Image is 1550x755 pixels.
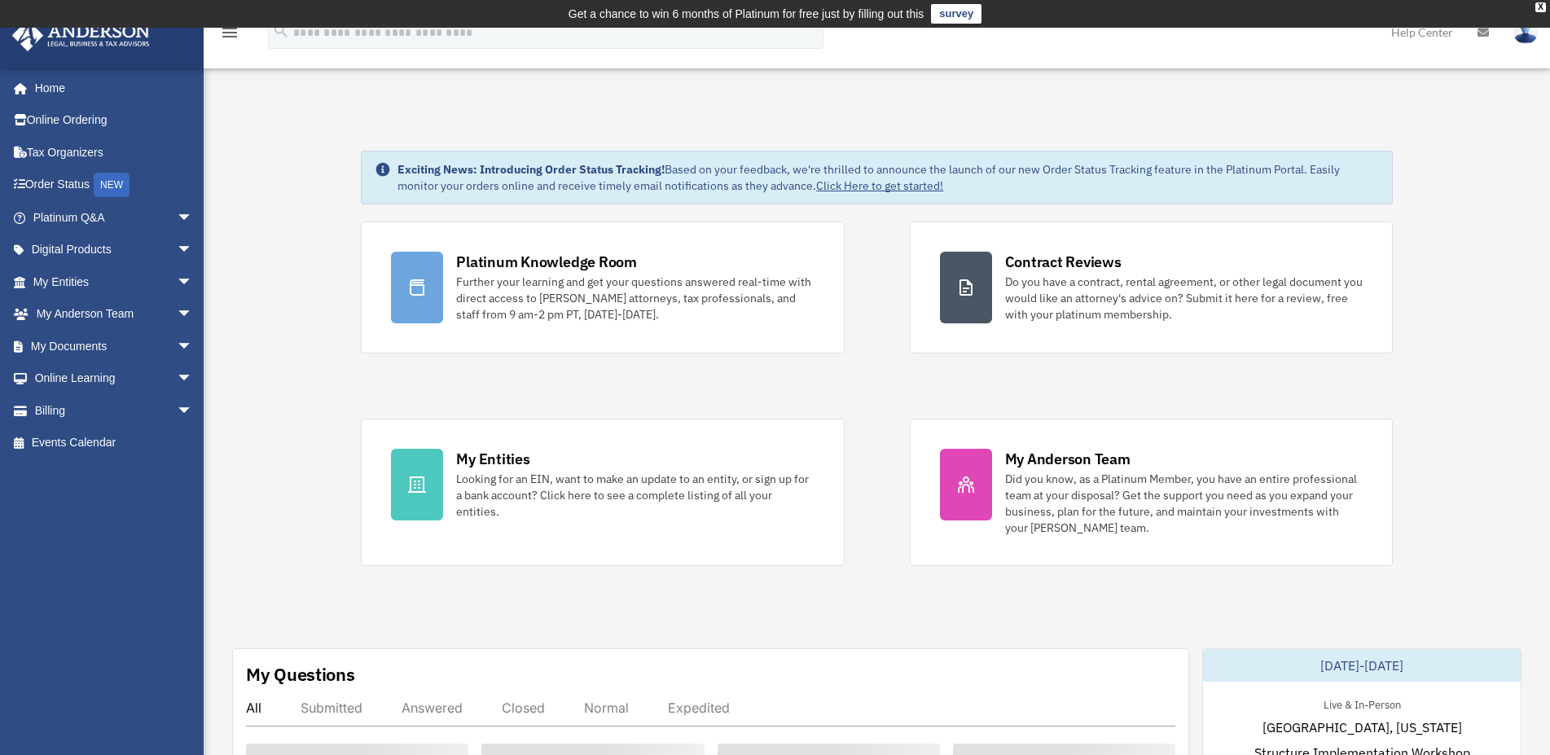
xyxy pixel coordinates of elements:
[931,4,981,24] a: survey
[11,136,217,169] a: Tax Organizers
[11,234,217,266] a: Digital Productsarrow_drop_down
[1513,20,1538,44] img: User Pic
[11,362,217,395] a: Online Learningarrow_drop_down
[272,22,290,40] i: search
[11,394,217,427] a: Billingarrow_drop_down
[502,700,545,716] div: Closed
[569,4,924,24] div: Get a chance to win 6 months of Platinum for free just by filling out this
[301,700,362,716] div: Submitted
[11,169,217,202] a: Order StatusNEW
[11,104,217,137] a: Online Ordering
[456,471,814,520] div: Looking for an EIN, want to make an update to an entity, or sign up for a bank account? Click her...
[397,162,665,177] strong: Exciting News: Introducing Order Status Tracking!
[177,266,209,299] span: arrow_drop_down
[1311,695,1414,712] div: Live & In-Person
[11,298,217,331] a: My Anderson Teamarrow_drop_down
[584,700,629,716] div: Normal
[7,20,155,51] img: Anderson Advisors Platinum Portal
[1005,449,1131,469] div: My Anderson Team
[94,173,130,197] div: NEW
[177,362,209,396] span: arrow_drop_down
[456,252,637,272] div: Platinum Knowledge Room
[1005,471,1363,536] div: Did you know, as a Platinum Member, you have an entire professional team at your disposal? Get th...
[668,700,730,716] div: Expedited
[177,394,209,428] span: arrow_drop_down
[361,222,844,353] a: Platinum Knowledge Room Further your learning and get your questions answered real-time with dire...
[1005,274,1363,323] div: Do you have a contract, rental agreement, or other legal document you would like an attorney's ad...
[1262,718,1462,737] span: [GEOGRAPHIC_DATA], [US_STATE]
[397,161,1378,194] div: Based on your feedback, we're thrilled to announce the launch of our new Order Status Tracking fe...
[177,234,209,267] span: arrow_drop_down
[246,662,355,687] div: My Questions
[11,266,217,298] a: My Entitiesarrow_drop_down
[177,298,209,331] span: arrow_drop_down
[910,419,1393,566] a: My Anderson Team Did you know, as a Platinum Member, you have an entire professional team at your...
[402,700,463,716] div: Answered
[11,427,217,459] a: Events Calendar
[456,449,529,469] div: My Entities
[816,178,943,193] a: Click Here to get started!
[11,201,217,234] a: Platinum Q&Aarrow_drop_down
[1203,649,1521,682] div: [DATE]-[DATE]
[177,201,209,235] span: arrow_drop_down
[1005,252,1122,272] div: Contract Reviews
[11,330,217,362] a: My Documentsarrow_drop_down
[910,222,1393,353] a: Contract Reviews Do you have a contract, rental agreement, or other legal document you would like...
[220,29,239,42] a: menu
[246,700,261,716] div: All
[456,274,814,323] div: Further your learning and get your questions answered real-time with direct access to [PERSON_NAM...
[177,330,209,363] span: arrow_drop_down
[361,419,844,566] a: My Entities Looking for an EIN, want to make an update to an entity, or sign up for a bank accoun...
[1535,2,1546,12] div: close
[11,72,209,104] a: Home
[220,23,239,42] i: menu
